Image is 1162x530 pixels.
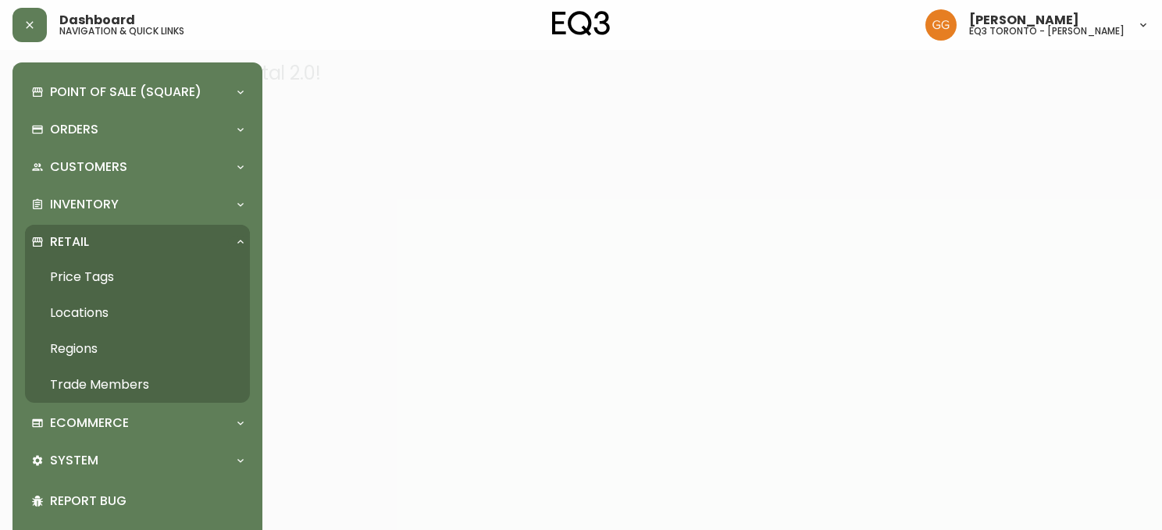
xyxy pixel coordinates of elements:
a: Regions [25,331,250,367]
p: System [50,452,98,469]
div: Inventory [25,187,250,222]
div: Point of Sale (Square) [25,75,250,109]
h5: navigation & quick links [59,27,184,36]
a: Trade Members [25,367,250,403]
a: Locations [25,295,250,331]
p: Inventory [50,196,119,213]
p: Customers [50,158,127,176]
span: [PERSON_NAME] [969,14,1079,27]
div: Ecommerce [25,406,250,440]
img: logo [552,11,610,36]
p: Ecommerce [50,414,129,432]
div: Customers [25,150,250,184]
h5: eq3 toronto - [PERSON_NAME] [969,27,1125,36]
p: Orders [50,121,98,138]
div: System [25,443,250,478]
div: Orders [25,112,250,147]
p: Point of Sale (Square) [50,84,201,101]
p: Report Bug [50,493,244,510]
a: Price Tags [25,259,250,295]
span: Dashboard [59,14,135,27]
img: dbfc93a9366efef7dcc9a31eef4d00a7 [925,9,957,41]
div: Report Bug [25,481,250,521]
p: Retail [50,233,89,251]
div: Retail [25,225,250,259]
